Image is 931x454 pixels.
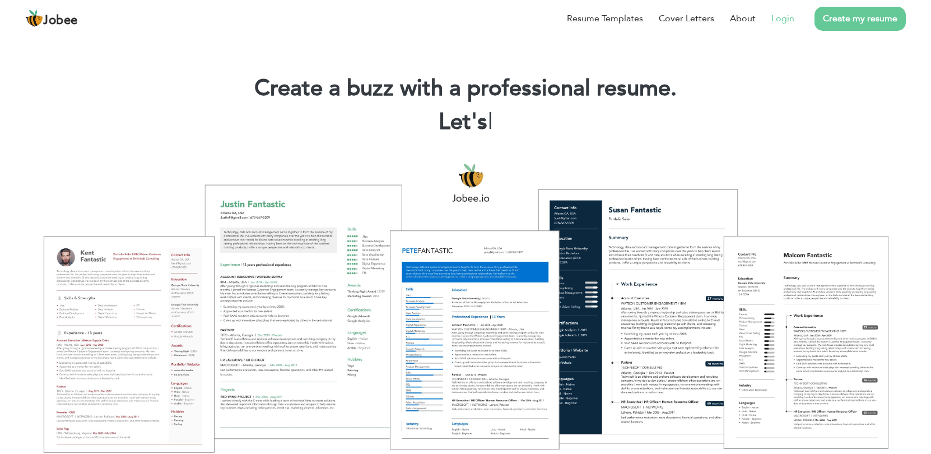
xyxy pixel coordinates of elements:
[25,10,43,27] img: jobee.io
[17,108,914,137] h2: Let's
[659,12,714,25] a: Cover Letters
[814,7,906,31] a: Create my resume
[43,15,78,27] span: Jobee
[567,12,643,25] a: Resume Templates
[488,106,493,137] span: |
[25,10,78,27] a: Jobee
[17,74,914,103] h1: Create a buzz with a professional resume.
[730,12,756,25] a: About
[771,12,794,25] a: Login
